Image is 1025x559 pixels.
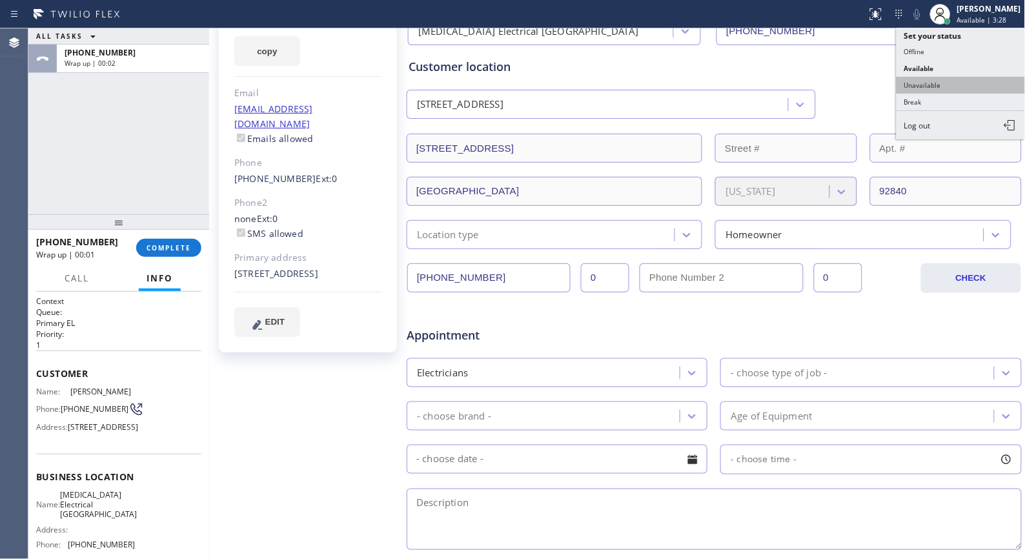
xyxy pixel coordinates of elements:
[407,177,702,206] input: City
[234,212,382,241] div: none
[407,327,610,344] span: Appointment
[957,15,1007,25] span: Available | 3:28
[234,86,382,101] div: Email
[731,409,812,423] div: Age of Equipment
[237,134,245,142] input: Emails allowed
[36,404,61,414] span: Phone:
[237,229,245,237] input: SMS allowed
[234,267,382,281] div: [STREET_ADDRESS]
[65,47,136,58] span: [PHONE_NUMBER]
[234,227,303,239] label: SMS allowed
[257,212,278,225] span: Ext: 0
[36,367,201,380] span: Customer
[36,540,68,549] span: Phone:
[234,156,382,170] div: Phone
[265,317,285,327] span: EDIT
[234,36,300,66] button: copy
[417,365,468,380] div: Electricians
[36,249,95,260] span: Wrap up | 00:01
[60,490,137,520] span: [MEDICAL_DATA] Electrical [GEOGRAPHIC_DATA]
[65,272,89,284] span: Call
[28,28,108,44] button: ALL TASKS
[407,445,707,474] input: - choose date -
[234,103,313,130] a: [EMAIL_ADDRESS][DOMAIN_NAME]
[36,296,201,307] h1: Context
[418,24,639,39] div: [MEDICAL_DATA] Electrical [GEOGRAPHIC_DATA]
[417,227,479,242] div: Location type
[921,263,1021,293] button: CHECK
[36,318,201,329] p: Primary EL
[417,409,491,423] div: - choose brand -
[36,236,118,248] span: [PHONE_NUMBER]
[715,134,857,163] input: Street #
[316,172,338,185] span: Ext: 0
[409,58,1020,76] div: Customer location
[36,32,83,41] span: ALL TASKS
[68,422,138,432] span: [STREET_ADDRESS]
[908,5,926,23] button: Mute
[234,196,382,210] div: Phone2
[36,387,70,396] span: Name:
[870,134,1022,163] input: Apt. #
[147,272,173,284] span: Info
[36,307,201,318] h2: Queue:
[417,97,503,112] div: [STREET_ADDRESS]
[716,16,1020,45] input: Phone Number
[68,540,136,549] span: [PHONE_NUMBER]
[234,307,300,337] button: EDIT
[726,227,782,242] div: Homeowner
[139,266,181,291] button: Info
[70,387,135,396] span: [PERSON_NAME]
[957,3,1021,14] div: [PERSON_NAME]
[731,453,797,465] span: - choose time -
[36,500,60,509] span: Name:
[407,134,702,163] input: Address
[234,172,316,185] a: [PHONE_NUMBER]
[36,471,201,483] span: Business location
[407,263,571,292] input: Phone Number
[36,340,201,351] p: 1
[870,177,1022,206] input: ZIP
[57,266,97,291] button: Call
[234,250,382,265] div: Primary address
[814,263,862,292] input: Ext. 2
[147,243,191,252] span: COMPLETE
[136,239,201,257] button: COMPLETE
[36,525,70,534] span: Address:
[36,329,201,340] h2: Priority:
[581,263,629,292] input: Ext.
[731,365,827,380] div: - choose type of job -
[234,132,314,145] label: Emails allowed
[36,422,68,432] span: Address:
[640,263,803,292] input: Phone Number 2
[61,404,128,414] span: [PHONE_NUMBER]
[65,59,116,68] span: Wrap up | 00:02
